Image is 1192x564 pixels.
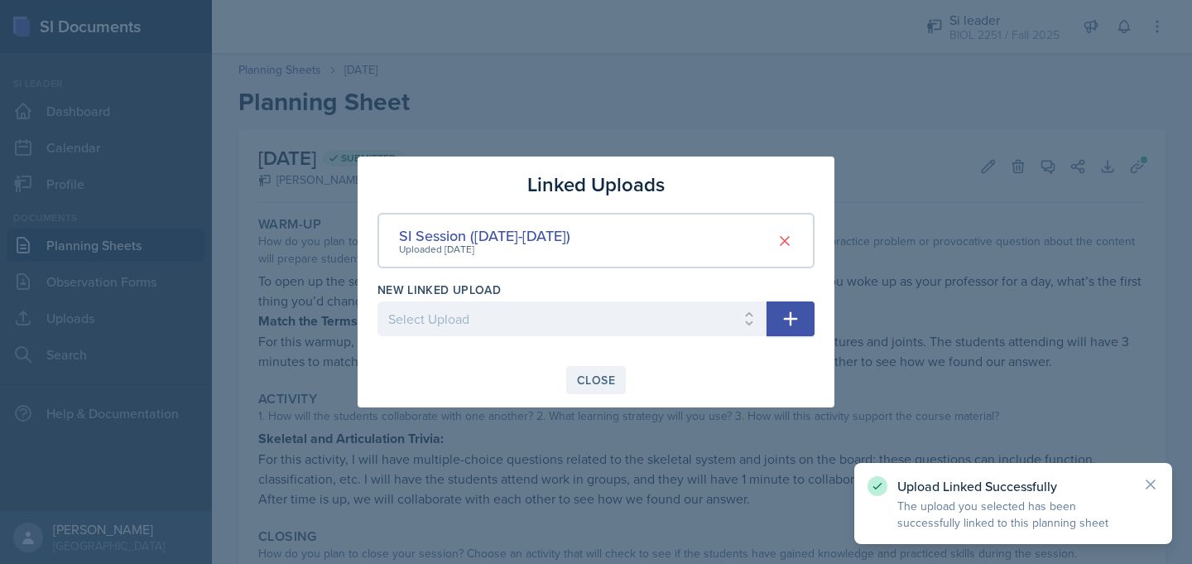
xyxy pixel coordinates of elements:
div: Uploaded [DATE] [399,242,570,257]
p: Upload Linked Successfully [897,478,1129,494]
p: The upload you selected has been successfully linked to this planning sheet [897,498,1129,531]
label: New Linked Upload [377,282,501,298]
button: Close [566,366,626,394]
div: Close [577,374,615,387]
h3: Linked Uploads [527,170,665,200]
div: SI Session ([DATE]-[DATE]) [399,224,570,247]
